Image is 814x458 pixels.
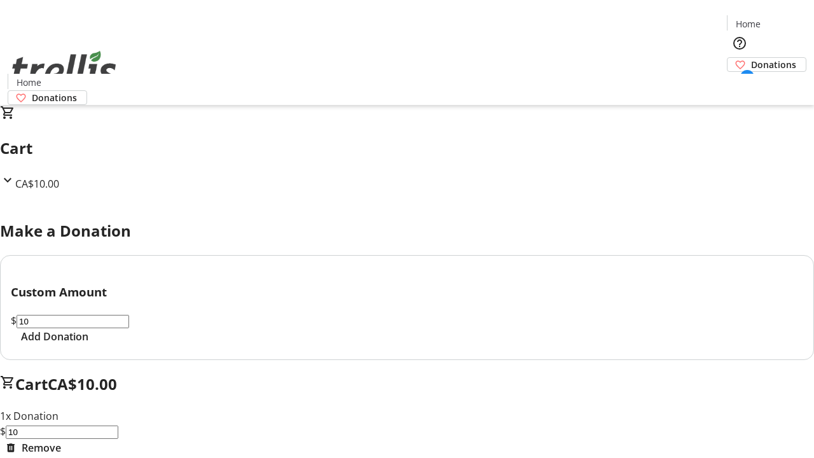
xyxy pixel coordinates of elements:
span: CA$10.00 [15,177,59,191]
span: Donations [32,91,77,104]
img: Orient E2E Organization PY8owYgghp's Logo [8,37,121,101]
span: $ [11,314,17,328]
h3: Custom Amount [11,283,803,301]
span: Remove [22,440,61,455]
input: Donation Amount [17,315,129,328]
button: Add Donation [11,329,99,344]
a: Home [8,76,49,89]
button: Help [727,31,752,56]
span: Home [17,76,41,89]
span: CA$10.00 [48,373,117,394]
span: Home [736,17,761,31]
span: Donations [751,58,796,71]
input: Donation Amount [6,426,118,439]
a: Donations [8,90,87,105]
a: Home [728,17,768,31]
a: Donations [727,57,806,72]
span: Add Donation [21,329,88,344]
button: Cart [727,72,752,97]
